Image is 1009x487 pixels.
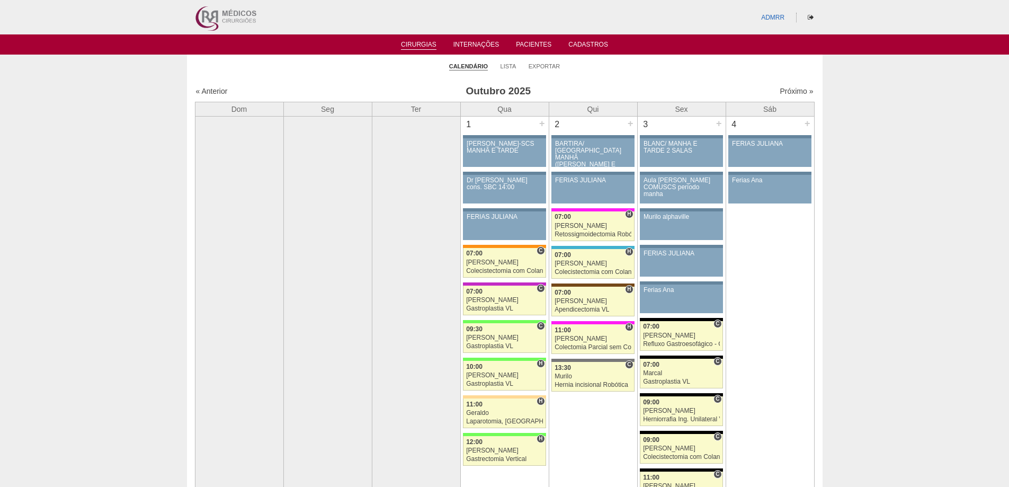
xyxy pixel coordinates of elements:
a: Próximo » [780,87,813,95]
span: 07:00 [643,361,659,368]
a: Ferias Ana [728,175,811,203]
div: Key: São Luiz - SCS [463,245,546,248]
a: FERIAS JULIANA [728,138,811,167]
div: + [715,117,724,130]
div: Colectomia Parcial sem Colostomia VL [555,344,631,351]
div: [PERSON_NAME] [555,298,631,305]
div: + [538,117,547,130]
div: 2 [549,117,566,132]
span: 11:00 [466,401,483,408]
div: Ferias Ana [644,287,719,294]
div: Key: Blanc [640,393,722,396]
th: Dom [195,102,283,116]
div: [PERSON_NAME] [643,332,720,339]
div: Key: Neomater [551,246,634,249]
div: Key: Aviso [640,281,722,285]
span: 09:00 [643,399,659,406]
div: Geraldo [466,410,543,417]
a: C 07:00 [PERSON_NAME] Refluxo Gastroesofágico - Cirurgia VL [640,321,722,351]
div: BARTIRA/ [GEOGRAPHIC_DATA] MANHÃ ([PERSON_NAME] E ANA)/ SANTA JOANA -TARDE [555,140,631,182]
div: Marcal [643,370,720,377]
a: [PERSON_NAME]-SCS MANHÃ E TARDE [463,138,546,167]
div: [PERSON_NAME] [555,335,631,342]
span: 10:00 [466,363,483,370]
a: Pacientes [516,41,551,51]
div: Key: Aviso [551,172,634,175]
a: Cirurgias [401,41,436,50]
th: Sex [637,102,726,116]
a: H 07:00 [PERSON_NAME] Apendicectomia VL [551,287,634,316]
a: Cadastros [568,41,608,51]
span: Consultório [713,395,721,403]
div: Key: Bartira [463,395,546,399]
div: Laparotomia, [GEOGRAPHIC_DATA], Drenagem, Bridas VL [466,418,543,425]
th: Qua [460,102,549,116]
a: H 07:00 [PERSON_NAME] Retossigmoidectomia Robótica [551,211,634,241]
span: Hospital [625,323,633,331]
span: 07:00 [466,250,483,257]
div: Ferias Ana [732,177,808,184]
a: H 10:00 [PERSON_NAME] Gastroplastia VL [463,361,546,391]
a: Dr [PERSON_NAME] cons. SBC 14:00 [463,175,546,203]
a: Exportar [529,63,560,70]
div: [PERSON_NAME] [466,297,543,304]
div: [PERSON_NAME] [466,372,543,379]
span: Consultório [713,470,721,479]
a: FERIAS JULIANA [463,211,546,240]
div: Key: Aviso [463,172,546,175]
div: Key: Santa Joana [551,284,634,287]
span: Consultório [713,357,721,366]
span: 07:00 [555,213,571,220]
div: 1 [461,117,477,132]
a: H 11:00 [PERSON_NAME] Colectomia Parcial sem Colostomia VL [551,324,634,354]
div: [PERSON_NAME]-SCS MANHÃ E TARDE [467,140,542,154]
div: Colecistectomia com Colangiografia VL [555,269,631,276]
a: BLANC/ MANHÃ E TARDE 2 SALAS [640,138,722,167]
div: Key: Aviso [463,208,546,211]
a: C 07:00 [PERSON_NAME] Gastroplastia VL [463,286,546,315]
span: 07:00 [555,251,571,259]
a: Internações [453,41,499,51]
div: + [803,117,812,130]
th: Qui [549,102,637,116]
div: Gastroplastia VL [466,380,543,387]
div: FERIAS JULIANA [467,214,542,220]
div: [PERSON_NAME] [466,447,543,454]
a: Aula [PERSON_NAME] COMUSCS período manha [640,175,722,203]
span: Consultório [537,284,544,293]
span: 07:00 [643,323,659,330]
a: H 12:00 [PERSON_NAME] Gastrectomia Vertical [463,436,546,466]
a: C 07:00 Marcal Gastroplastia VL [640,359,722,388]
div: Key: Aviso [640,135,722,138]
span: 11:00 [555,326,571,334]
a: C 07:00 [PERSON_NAME] Colecistectomia com Colangiografia VL [463,248,546,278]
span: 07:00 [555,289,571,296]
a: Lista [501,63,516,70]
div: Key: Pro Matre [551,321,634,324]
div: Gastrectomia Vertical [466,456,543,463]
div: Key: Blanc [640,431,722,434]
div: Key: Aviso [463,135,546,138]
div: FERIAS JULIANA [732,140,808,147]
a: C 09:30 [PERSON_NAME] Gastroplastia VL [463,323,546,353]
a: C 13:30 Murilo Hernia incisional Robótica [551,362,634,392]
div: Key: Santa Catarina [551,359,634,362]
th: Seg [283,102,372,116]
a: ADMRR [761,14,784,21]
div: Key: Aviso [640,245,722,248]
th: Ter [372,102,460,116]
div: [PERSON_NAME] [466,334,543,341]
div: Key: Brasil [463,358,546,361]
div: Murilo [555,373,631,380]
span: Hospital [537,435,544,443]
div: Key: Brasil [463,433,546,436]
a: BARTIRA/ [GEOGRAPHIC_DATA] MANHÃ ([PERSON_NAME] E ANA)/ SANTA JOANA -TARDE [551,138,634,167]
div: Key: Brasil [463,320,546,323]
a: « Anterior [196,87,228,95]
div: Aula [PERSON_NAME] COMUSCS período manha [644,177,719,198]
div: Retossigmoidectomia Robótica [555,231,631,238]
div: Key: Blanc [640,318,722,321]
div: [PERSON_NAME] [555,223,631,229]
div: FERIAS JULIANA [555,177,631,184]
div: Herniorrafia Ing. Unilateral VL [643,416,720,423]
